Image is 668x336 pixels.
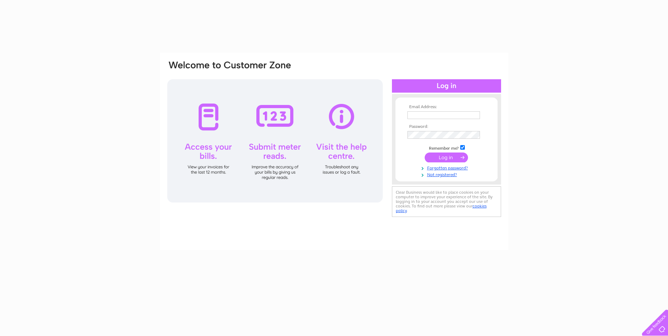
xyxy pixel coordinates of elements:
[392,186,501,217] div: Clear Business would like to place cookies on your computer to improve your experience of the sit...
[407,164,487,171] a: Forgotten password?
[406,105,487,110] th: Email Address:
[406,124,487,129] th: Password:
[407,171,487,178] a: Not registered?
[425,153,468,162] input: Submit
[396,204,487,213] a: cookies policy
[406,144,487,151] td: Remember me?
